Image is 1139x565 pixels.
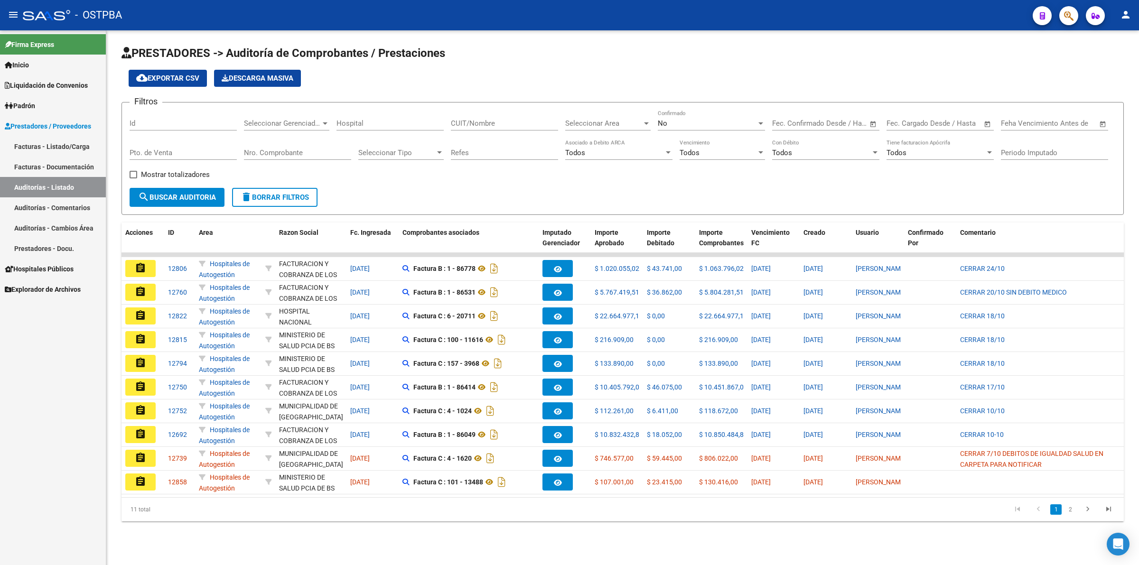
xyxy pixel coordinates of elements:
[402,229,479,236] span: Comprobantes asociados
[495,332,508,347] i: Descargar documento
[488,285,500,300] i: Descargar documento
[168,407,187,415] span: 12752
[751,407,771,415] span: [DATE]
[135,405,146,416] mat-icon: assignment
[772,119,811,128] input: Fecha inicio
[135,310,146,321] mat-icon: assignment
[199,426,250,445] span: Hospitales de Autogestión
[856,288,906,296] span: [PERSON_NAME]
[168,265,187,272] span: 12806
[346,222,399,264] datatable-header-cell: Fc. Ingresada
[141,169,210,180] span: Mostrar totalizadores
[232,188,317,207] button: Borrar Filtros
[856,360,906,367] span: [PERSON_NAME]
[195,222,261,264] datatable-header-cell: Area
[699,336,738,343] span: $ 216.909,00
[751,312,771,320] span: [DATE]
[121,46,445,60] span: PRESTADORES -> Auditoría de Comprobantes / Prestaciones
[488,427,500,442] i: Descargar documento
[168,336,187,343] span: 12815
[279,259,343,278] div: - 30715497456
[647,431,682,438] span: $ 18.052,00
[350,407,370,415] span: [DATE]
[199,473,250,492] span: Hospitales de Autogestión
[1050,504,1062,515] a: 1
[413,265,476,272] strong: Factura B : 1 - 86778
[803,336,823,343] span: [DATE]
[279,306,343,349] div: HOSPITAL NACIONAL PROFESOR [PERSON_NAME]
[199,307,250,326] span: Hospitales de Autogestión
[856,407,906,415] span: [PERSON_NAME]
[856,336,906,343] span: [PERSON_NAME]
[595,312,643,320] span: $ 22.664.977,18
[647,383,682,391] span: $ 46.075,00
[699,431,747,438] span: $ 10.850.484,84
[168,312,187,320] span: 12822
[960,360,1005,367] span: CERRAR 18/10
[960,288,1067,296] span: CERRAR 20/10 SIN DEBITO MEDICO
[904,222,956,264] datatable-header-cell: Confirmado Por
[647,265,682,272] span: $ 43.741,00
[819,119,865,128] input: Fecha fin
[279,448,343,468] div: - 30999004144
[887,148,906,157] span: Todos
[138,191,149,203] mat-icon: search
[413,431,476,438] strong: Factura B : 1 - 86049
[680,148,700,157] span: Todos
[279,472,343,504] div: MINISTERIO DE SALUD PCIA DE BS AS
[279,448,343,470] div: MUNICIPALIDAD DE [GEOGRAPHIC_DATA]
[747,222,800,264] datatable-header-cell: Vencimiento FC
[199,402,250,421] span: Hospitales de Autogestión
[956,222,1122,264] datatable-header-cell: Comentario
[960,229,996,236] span: Comentario
[647,360,665,367] span: $ 0,00
[135,286,146,297] mat-icon: assignment
[960,383,1005,391] span: CERRAR 17/10
[803,454,823,462] span: [DATE]
[135,357,146,369] mat-icon: assignment
[199,355,250,373] span: Hospitales de Autogestión
[1063,501,1077,518] li: page 2
[960,407,1005,415] span: CERRAR 10/10
[129,70,207,87] button: Exportar CSV
[241,191,252,203] mat-icon: delete
[413,454,472,462] strong: Factura C : 4 - 1620
[135,452,146,463] mat-icon: assignment
[488,380,500,395] i: Descargar documento
[164,222,195,264] datatable-header-cell: ID
[168,454,187,462] span: 12739
[647,288,682,296] span: $ 36.862,00
[168,288,187,296] span: 12760
[413,336,483,343] strong: Factura C : 100 - 11616
[199,331,250,350] span: Hospitales de Autogestión
[647,336,665,343] span: $ 0,00
[350,265,370,272] span: [DATE]
[699,265,744,272] span: $ 1.063.796,02
[413,288,476,296] strong: Factura B : 1 - 86531
[856,431,906,438] span: [PERSON_NAME]
[960,312,1005,320] span: CERRAR 18/10
[350,431,370,438] span: [DATE]
[199,379,250,397] span: Hospitales de Autogestión
[484,403,496,418] i: Descargar documento
[908,229,943,247] span: Confirmado Por
[5,80,88,91] span: Liquidación de Convenios
[1098,119,1109,130] button: Open calendar
[1064,504,1076,515] a: 2
[5,264,74,274] span: Hospitales Públicos
[1100,504,1118,515] a: go to last page
[5,121,91,131] span: Prestadores / Proveedores
[350,288,370,296] span: [DATE]
[138,193,216,202] span: Buscar Auditoria
[492,356,504,371] i: Descargar documento
[279,472,343,492] div: - 30626983398
[960,265,1005,272] span: CERRAR 24/10
[803,312,823,320] span: [DATE]
[800,222,852,264] datatable-header-cell: Creado
[856,478,906,486] span: [PERSON_NAME]
[647,407,678,415] span: $ 6.411,00
[591,222,643,264] datatable-header-cell: Importe Aprobado
[595,478,634,486] span: $ 107.001,00
[279,306,343,326] div: - 30635976809
[121,222,164,264] datatable-header-cell: Acciones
